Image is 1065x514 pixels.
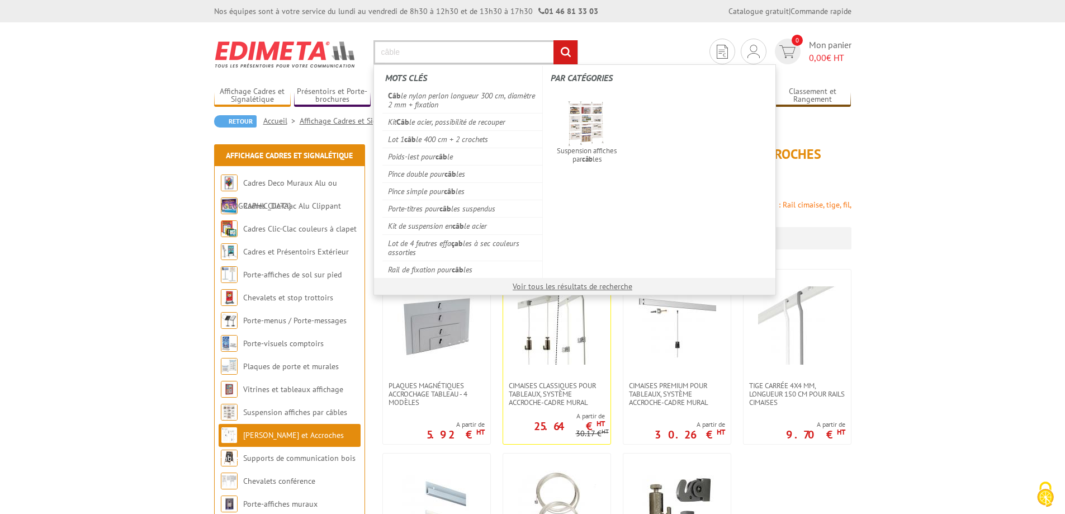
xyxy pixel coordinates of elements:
[221,312,238,329] img: Porte-menus / Porte-messages
[300,116,422,126] a: Affichage Cadres et Signalétique
[221,243,238,260] img: Cadres et Présentoirs Extérieur
[638,286,716,365] img: Cimaises PREMIUM pour tableaux, système accroche-cadre mural
[243,270,342,280] a: Porte-affiches de sol sur pied
[655,431,725,438] p: 30.26 €
[382,130,543,148] a: Lot 1câble 400 cm + 2 crochets
[509,381,605,407] span: Cimaises CLASSIQUES pour tableaux, système accroche-cadre mural
[623,381,731,407] a: Cimaises PREMIUM pour tableaux, système accroche-cadre mural
[373,64,776,295] div: Rechercher un produit ou une référence...
[389,381,485,407] span: Plaques magnétiques accrochage tableau - 4 modèles
[774,87,851,105] a: Classement et Rangement
[602,427,609,435] sup: HT
[397,286,476,365] img: Plaques magnétiques accrochage tableau - 4 modèles
[503,412,605,421] span: A partir de
[791,6,851,16] a: Commande rapide
[728,6,851,17] div: |
[294,87,371,105] a: Présentoirs et Porte-brochures
[214,115,257,128] a: Retour
[749,381,845,407] span: Tige carrée 4x4 mm, longueur 150 cm pour rails cimaises
[221,381,238,398] img: Vitrines et tableaux affichage
[214,87,291,105] a: Affichage Cadres et Signalétique
[382,200,543,217] a: Porte-titres pourcâbles suspendus
[554,147,619,163] span: Suspension affiches par les
[221,430,344,463] a: [PERSON_NAME] et Accroches tableaux
[444,169,456,179] em: câb
[243,247,349,257] a: Cadres et Présentoirs Extérieur
[1026,476,1065,514] button: Cookies (fenêtre modale)
[837,427,845,437] sup: HT
[744,381,851,407] a: Tige carrée 4x4 mm, longueur 150 cm pour rails cimaises
[1031,480,1059,508] img: Cookies (fenêtre modale)
[221,266,238,283] img: Porte-affiches de sol sur pied
[582,154,593,164] em: câb
[551,97,623,167] a: Suspension affiches parcâbles
[221,496,238,512] img: Porte-affiches muraux
[226,150,353,161] a: Affichage Cadres et Signalétique
[373,40,578,64] input: Rechercher un produit ou une référence...
[452,221,464,231] em: câb
[427,431,485,438] p: 5.92 €
[382,261,543,278] a: Rail de fixation pourcâbles
[243,201,341,211] a: Cadres Clic-Clac Alu Clippant
[553,40,578,64] input: rechercher
[728,6,789,16] a: Catalogue gratuit
[427,420,485,429] span: A partir de
[243,453,356,463] a: Supports de communication bois
[221,220,238,237] img: Cadres Clic-Clac couleurs à clapet
[534,423,605,430] p: 25.64 €
[655,420,725,429] span: A partir de
[564,100,610,147] img: suspendus-par-cables.jpg
[809,51,851,64] span: € HT
[809,39,851,64] span: Mon panier
[221,427,238,444] img: Cimaises et Accroches tableaux
[243,407,347,417] a: Suspension affiches par câbles
[786,420,845,429] span: A partir de
[221,289,238,306] img: Chevalets et stop trottoirs
[436,152,447,162] em: câb
[382,165,543,182] a: Pince double pourcâbles
[779,45,796,58] img: devis rapide
[243,338,324,348] a: Porte-visuels comptoirs
[576,430,609,438] p: 30.17 €
[383,381,490,407] a: Plaques magnétiques accrochage tableau - 4 modèles
[385,72,427,83] span: Mots clés
[404,134,416,144] em: câb
[772,39,851,64] a: devis rapide 0 Mon panier 0,00€ HT
[221,175,238,191] img: Cadres Deco Muraux Alu ou Bois
[786,431,845,438] p: 9.70 €
[221,335,238,352] img: Porte-visuels comptoirs
[758,286,836,365] img: Tige carrée 4x4 mm, longueur 150 cm pour rails cimaises
[444,186,456,196] em: câb
[382,182,543,200] a: Pince simple pourcâbles
[221,473,238,489] img: Chevalets conférence
[396,117,409,127] em: Câb
[439,204,451,214] em: câb
[382,148,543,165] a: Poids-lest pourcâble
[243,476,315,486] a: Chevalets conférence
[382,217,543,234] a: Kit de suspension encâble acier
[629,381,725,407] span: Cimaises PREMIUM pour tableaux, système accroche-cadre mural
[451,238,463,248] em: çab
[513,281,632,291] a: Voir tous les résultats de recherche
[221,178,337,211] a: Cadres Deco Muraux Alu ou [GEOGRAPHIC_DATA]
[376,200,851,221] font: La solution idéale pour suspendre et déplacer facilement vos cadres sans avoir à percer de multip...
[503,381,610,407] a: Cimaises CLASSIQUES pour tableaux, système accroche-cadre mural
[518,286,596,365] img: Cimaises CLASSIQUES pour tableaux, système accroche-cadre mural
[243,499,318,509] a: Porte-affiches muraux
[221,358,238,375] img: Plaques de porte et murales
[243,224,357,234] a: Cadres Clic-Clac couleurs à clapet
[747,45,760,58] img: devis rapide
[717,45,728,59] img: devis rapide
[243,361,339,371] a: Plaques de porte et murales
[382,113,543,130] a: KitCâble acier, possibilité de recouper
[243,384,343,394] a: Vitrines et tableaux affichage
[717,427,725,437] sup: HT
[243,293,333,303] a: Chevalets et stop trottoirs
[809,52,826,63] span: 0,00
[792,35,803,46] span: 0
[388,91,401,101] em: Câb
[221,404,238,421] img: Suspension affiches par câbles
[452,265,463,275] em: câb
[263,116,300,126] a: Accueil
[214,6,598,17] div: Nos équipes sont à votre service du lundi au vendredi de 8h30 à 12h30 et de 13h30 à 17h30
